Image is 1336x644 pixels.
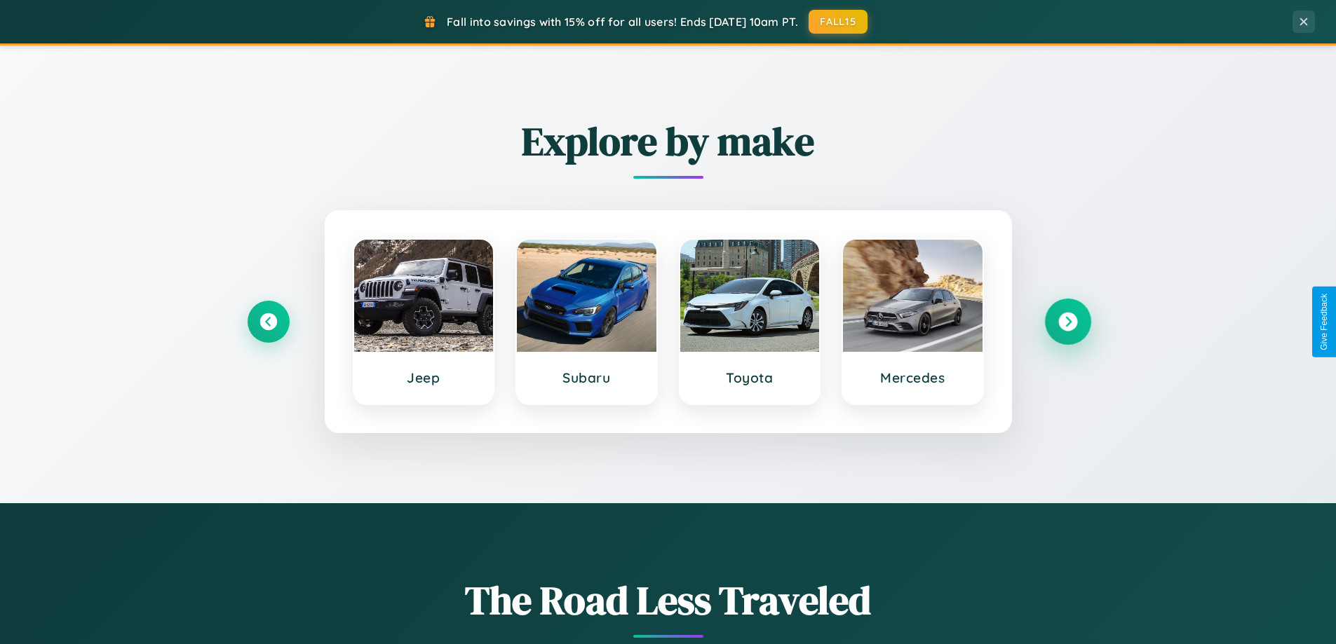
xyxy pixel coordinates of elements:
[368,369,480,386] h3: Jeep
[248,573,1089,627] h1: The Road Less Traveled
[857,369,969,386] h3: Mercedes
[694,369,806,386] h3: Toyota
[531,369,642,386] h3: Subaru
[447,15,798,29] span: Fall into savings with 15% off for all users! Ends [DATE] 10am PT.
[1319,294,1329,350] div: Give Feedback
[248,114,1089,168] h2: Explore by make
[809,10,868,34] button: FALL15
